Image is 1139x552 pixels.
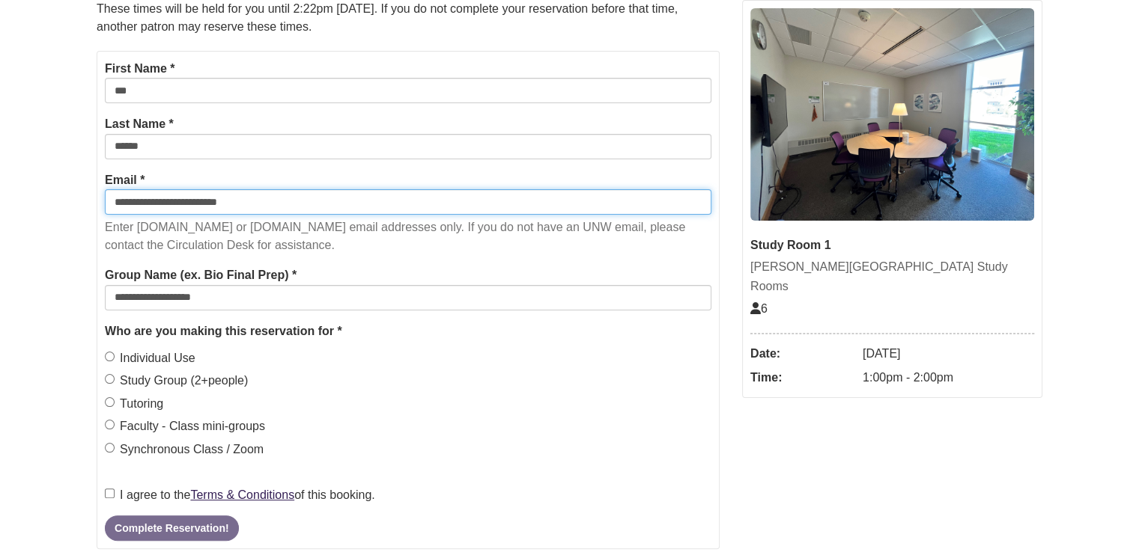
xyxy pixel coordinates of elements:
input: Individual Use [105,352,115,361]
div: Study Room 1 [750,236,1034,255]
label: Tutoring [105,394,163,414]
a: Terms & Conditions [190,488,294,501]
input: Study Group (2+people) [105,374,115,384]
input: Tutoring [105,397,115,407]
label: Individual Use [105,349,195,368]
button: Complete Reservation! [105,515,238,541]
dd: 1:00pm - 2:00pm [863,366,1034,390]
label: Last Name * [105,114,174,134]
label: Study Group (2+people) [105,371,248,390]
dt: Time: [750,366,855,390]
label: Synchronous Class / Zoom [105,440,264,459]
input: Synchronous Class / Zoom [105,443,115,453]
label: Group Name (ex. Bio Final Prep) * [105,266,297,285]
input: Faculty - Class mini-groups [105,420,115,429]
label: First Name * [105,59,174,79]
div: [PERSON_NAME][GEOGRAPHIC_DATA] Study Rooms [750,257,1034,295]
p: Enter [DOMAIN_NAME] or [DOMAIN_NAME] email addresses only. If you do not have an UNW email, pleas... [105,218,711,254]
legend: Who are you making this reservation for * [105,322,711,341]
dt: Date: [750,342,855,366]
dd: [DATE] [863,342,1034,366]
span: The capacity of this space [750,302,768,315]
label: Faculty - Class mini-groups [105,417,265,436]
label: I agree to the of this booking. [105,485,375,505]
input: I agree to theTerms & Conditionsof this booking. [105,488,115,498]
img: Study Room 1 [750,8,1034,221]
label: Email * [105,171,145,190]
